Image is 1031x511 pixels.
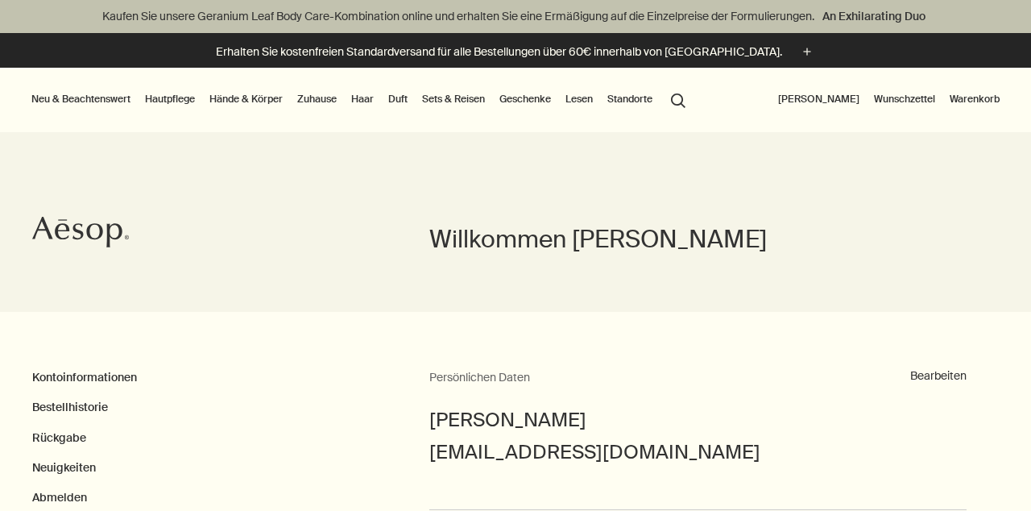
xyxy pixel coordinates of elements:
button: Warenkorb [946,89,1003,109]
div: [PERSON_NAME] [429,404,967,437]
svg: Aesop [32,216,129,248]
p: Kaufen Sie unsere Geranium Leaf Body Care-Kombination online und erhalten Sie eine Ermäßigung auf... [16,8,1015,25]
a: Bestellhistorie [32,400,108,414]
a: Kontoinformationen [32,370,137,384]
div: [EMAIL_ADDRESS][DOMAIN_NAME] [429,436,967,469]
a: Lesen [562,89,596,109]
a: Neuigkeiten [32,460,96,475]
button: Erhalten Sie kostenfreien Standardversand für alle Bestellungen über 60€ innerhalb von [GEOGRAPHI... [216,43,816,61]
a: Zuhause [294,89,340,109]
button: Abmelden [32,490,87,506]
a: Rückgabe [32,430,86,445]
a: Aesop [28,212,133,256]
nav: My Account Page Menu Navigation [32,368,429,507]
h2: Persönlichen Daten [429,368,926,388]
button: Bearbeiten [910,368,967,384]
button: Neu & Beachtenswert [28,89,134,109]
a: Duft [385,89,411,109]
a: An Exhilarating Duo [819,7,929,25]
a: Wunschzettel [871,89,938,109]
nav: supplementary [775,68,1003,132]
button: Standorte [604,89,656,109]
a: Geschenke [496,89,554,109]
button: [PERSON_NAME] [775,89,863,109]
a: Hände & Körper [206,89,286,109]
a: Haar [348,89,377,109]
nav: primary [28,68,693,132]
a: Sets & Reisen [419,89,488,109]
p: Erhalten Sie kostenfreien Standardversand für alle Bestellungen über 60€ innerhalb von [GEOGRAPHI... [216,44,782,60]
a: Hautpflege [142,89,198,109]
button: Menüpunkt "Suche" öffnen [664,84,693,114]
